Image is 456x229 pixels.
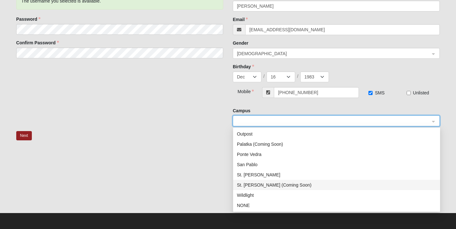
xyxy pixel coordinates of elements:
[233,129,440,139] div: Outpost
[16,131,32,140] button: Next
[237,171,436,178] div: St. [PERSON_NAME]
[237,181,436,188] div: St. [PERSON_NAME] (Coming Soon)
[233,149,440,159] div: Ponte Vedra
[16,40,59,46] label: Confirm Password
[233,159,440,170] div: San Pablo
[233,180,440,190] div: St. Augustine (Coming Soon)
[233,200,440,211] div: NONE
[237,130,436,137] div: Outpost
[233,139,440,149] div: Palatka (Coming Soon)
[233,107,250,114] label: Campus
[237,161,436,168] div: San Pablo
[233,190,440,200] div: Wildlight
[237,192,436,199] div: Wildlight
[233,87,250,95] div: Mobile
[237,50,430,57] span: Male
[407,91,411,95] input: Unlisted
[368,91,373,95] input: SMS
[16,16,40,22] label: Password
[233,63,254,70] label: Birthday
[375,90,384,95] span: SMS
[237,141,436,148] div: Palatka (Coming Soon)
[263,73,265,79] span: /
[233,40,248,46] label: Gender
[297,73,298,79] span: /
[237,202,436,209] div: NONE
[233,170,440,180] div: St. Johns
[413,90,429,95] span: Unlisted
[233,16,248,23] label: Email
[237,151,436,158] div: Ponte Vedra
